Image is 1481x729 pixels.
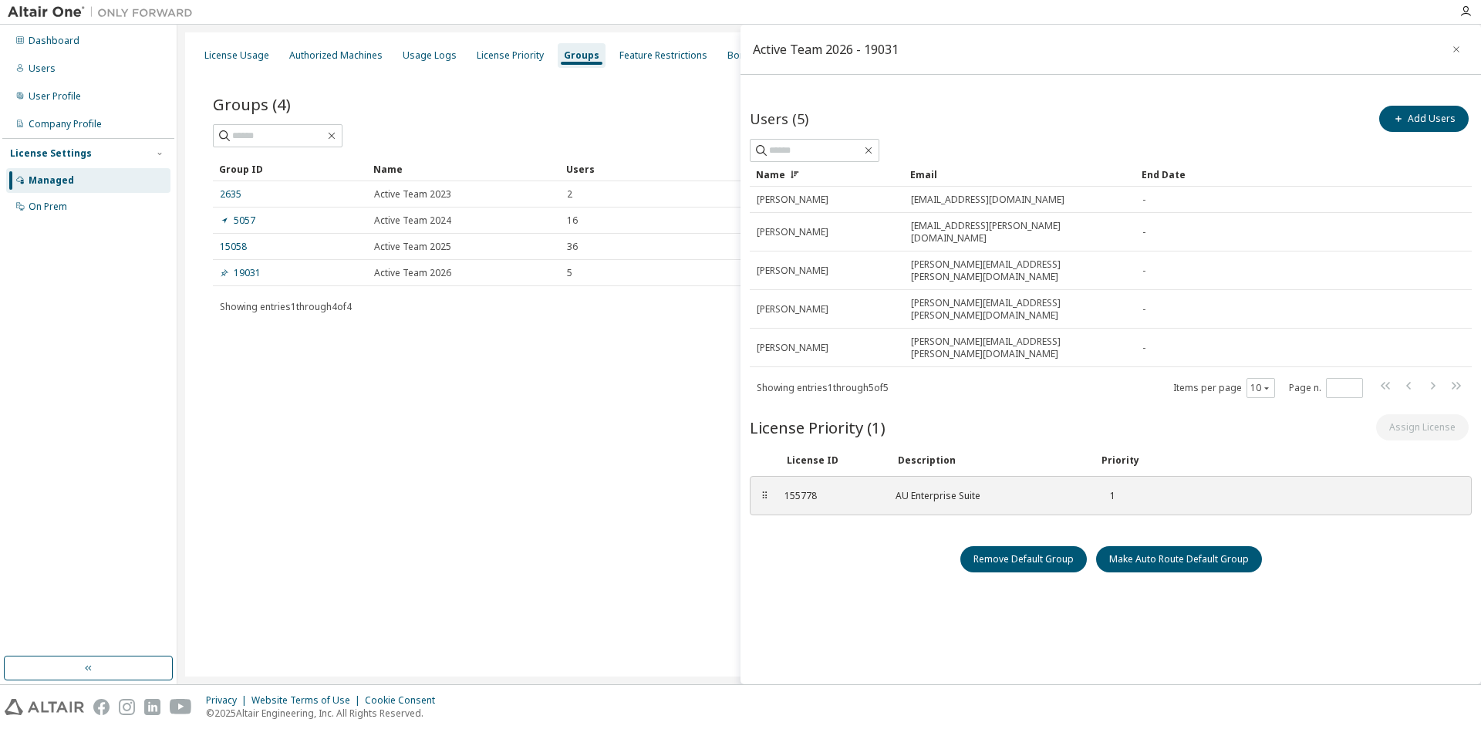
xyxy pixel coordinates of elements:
[1142,226,1145,238] span: -
[144,699,160,715] img: linkedin.svg
[220,300,352,313] span: Showing entries 1 through 4 of 4
[374,241,451,253] span: Active Team 2025
[1376,414,1469,440] button: Assign License
[5,699,84,715] img: altair_logo.svg
[911,194,1064,206] span: [EMAIL_ADDRESS][DOMAIN_NAME]
[960,546,1087,572] button: Remove Default Group
[896,490,1081,502] div: AU Enterprise Suite
[477,49,544,62] div: License Priority
[8,5,201,20] img: Altair One
[760,490,769,502] div: ⠿
[564,49,599,62] div: Groups
[566,157,1402,181] div: Users
[374,267,451,279] span: Active Team 2026
[1096,546,1262,572] button: Make Auto Route Default Group
[911,258,1128,283] span: [PERSON_NAME][EMAIL_ADDRESS][PERSON_NAME][DOMAIN_NAME]
[1101,454,1139,467] div: Priority
[757,342,828,354] span: [PERSON_NAME]
[220,241,247,253] a: 15058
[619,49,707,62] div: Feature Restrictions
[206,694,251,707] div: Privacy
[251,694,365,707] div: Website Terms of Use
[10,147,92,160] div: License Settings
[753,43,899,56] div: Active Team 2026 - 19031
[1142,162,1429,187] div: End Date
[911,220,1128,245] span: [EMAIL_ADDRESS][PERSON_NAME][DOMAIN_NAME]
[220,188,241,201] a: 2635
[29,118,102,130] div: Company Profile
[29,62,56,75] div: Users
[220,214,255,227] a: 5057
[213,93,291,115] span: Groups (4)
[784,490,877,502] div: 155778
[365,694,444,707] div: Cookie Consent
[910,162,1129,187] div: Email
[220,267,261,279] a: 19031
[1142,194,1145,206] span: -
[756,162,898,187] div: Name
[29,174,74,187] div: Managed
[567,214,578,227] span: 16
[787,454,879,467] div: License ID
[750,417,886,438] span: License Priority (1)
[93,699,110,715] img: facebook.svg
[911,297,1128,322] span: [PERSON_NAME][EMAIL_ADDRESS][PERSON_NAME][DOMAIN_NAME]
[1142,265,1145,277] span: -
[750,110,808,128] span: Users (5)
[757,303,828,316] span: [PERSON_NAME]
[1173,378,1275,398] span: Items per page
[289,49,383,62] div: Authorized Machines
[757,194,828,206] span: [PERSON_NAME]
[1142,342,1145,354] span: -
[1099,490,1115,502] div: 1
[567,188,572,201] span: 2
[119,699,135,715] img: instagram.svg
[374,214,451,227] span: Active Team 2024
[204,49,269,62] div: License Usage
[170,699,192,715] img: youtube.svg
[757,226,828,238] span: [PERSON_NAME]
[29,35,79,47] div: Dashboard
[29,90,81,103] div: User Profile
[567,267,572,279] span: 5
[727,49,799,62] div: Borrow Settings
[1142,303,1145,316] span: -
[567,241,578,253] span: 36
[911,336,1128,360] span: [PERSON_NAME][EMAIL_ADDRESS][PERSON_NAME][DOMAIN_NAME]
[757,381,889,394] span: Showing entries 1 through 5 of 5
[373,157,554,181] div: Name
[1250,382,1271,394] button: 10
[29,201,67,213] div: On Prem
[757,265,828,277] span: [PERSON_NAME]
[1289,378,1363,398] span: Page n.
[206,707,444,720] p: © 2025 Altair Engineering, Inc. All Rights Reserved.
[898,454,1083,467] div: Description
[374,188,451,201] span: Active Team 2023
[1379,106,1469,132] button: Add Users
[403,49,457,62] div: Usage Logs
[219,157,361,181] div: Group ID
